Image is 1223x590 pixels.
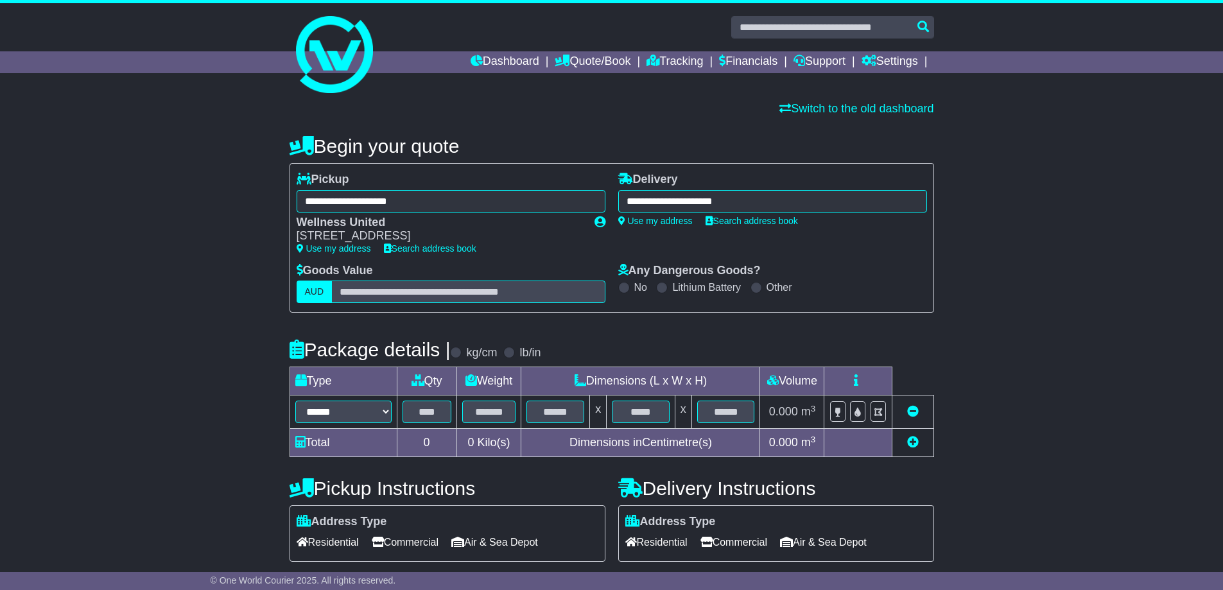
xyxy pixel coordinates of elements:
span: m [801,405,816,418]
a: Use my address [297,243,371,254]
div: Wellness United [297,216,582,230]
h4: Delivery Instructions [618,478,934,499]
label: Goods Value [297,264,373,278]
a: Use my address [618,216,693,226]
td: Total [290,429,397,457]
td: Dimensions (L x W x H) [521,367,760,395]
a: Settings [862,51,918,73]
label: Pickup [297,173,349,187]
label: AUD [297,281,333,303]
td: Kilo(s) [456,429,521,457]
label: Other [767,281,792,293]
sup: 3 [811,404,816,413]
span: 0 [467,436,474,449]
span: 0.000 [769,436,798,449]
a: Search address book [706,216,798,226]
div: [STREET_ADDRESS] [297,229,582,243]
td: Type [290,367,397,395]
h4: Begin your quote [290,135,934,157]
label: Delivery [618,173,678,187]
span: Air & Sea Depot [780,532,867,552]
td: Weight [456,367,521,395]
span: Residential [625,532,688,552]
h4: Package details | [290,339,451,360]
td: Qty [397,367,456,395]
a: Dashboard [471,51,539,73]
span: 0.000 [769,405,798,418]
td: Volume [760,367,824,395]
span: m [801,436,816,449]
td: x [675,395,691,429]
span: Commercial [372,532,438,552]
span: Commercial [700,532,767,552]
td: x [590,395,607,429]
a: Add new item [907,436,919,449]
h4: Pickup Instructions [290,478,605,499]
span: Residential [297,532,359,552]
span: © One World Courier 2025. All rights reserved. [211,575,396,586]
label: Lithium Battery [672,281,741,293]
label: lb/in [519,346,541,360]
label: No [634,281,647,293]
a: Quote/Book [555,51,630,73]
a: Support [794,51,846,73]
span: Air & Sea Depot [451,532,538,552]
a: Remove this item [907,405,919,418]
label: Address Type [297,515,387,529]
a: Financials [719,51,777,73]
label: Address Type [625,515,716,529]
td: Dimensions in Centimetre(s) [521,429,760,457]
label: kg/cm [466,346,497,360]
td: 0 [397,429,456,457]
label: Any Dangerous Goods? [618,264,761,278]
sup: 3 [811,435,816,444]
a: Search address book [384,243,476,254]
a: Switch to the old dashboard [779,102,933,115]
a: Tracking [646,51,703,73]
